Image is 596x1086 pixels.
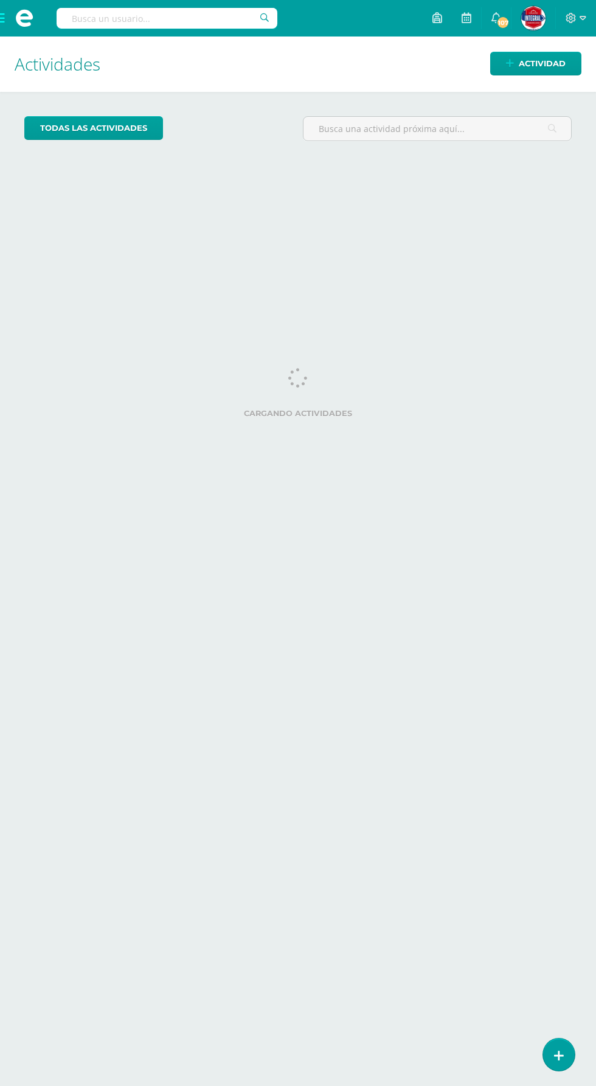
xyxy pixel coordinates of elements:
a: Actividad [490,52,581,75]
input: Busca un usuario... [57,8,277,29]
label: Cargando actividades [24,409,572,418]
a: todas las Actividades [24,116,163,140]
span: Actividad [519,52,566,75]
img: 2e1bd2338bb82c658090e08ddbb2593c.png [521,6,546,30]
h1: Actividades [15,37,581,92]
span: 107 [496,16,510,29]
input: Busca una actividad próxima aquí... [303,117,571,141]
